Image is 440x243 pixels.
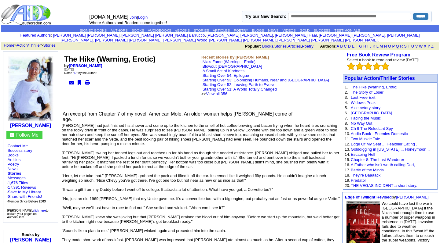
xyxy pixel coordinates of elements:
[53,33,119,38] a: [PERSON_NAME] [PERSON_NAME]
[203,87,277,91] a: Starting Over 51: A World Totally Changed
[415,44,418,48] a: V
[6,144,55,204] font: · · · · · · ·
[7,190,42,203] font: · · ·
[379,39,379,42] font: i
[201,69,329,96] font: ·
[8,194,42,199] a: Share with Friends!
[351,137,380,141] a: Two Muskie Tale
[10,133,14,137] img: gc.jpg
[7,209,49,219] font: [PERSON_NAME], to update your pages on AuthorsDen!
[392,44,394,48] a: P
[373,62,381,70] img: bigemptystars.png
[351,183,417,188] a: THE VEGAS INCIDENT-a short story.
[89,14,128,20] font: [DOMAIN_NAME]
[268,29,279,32] a: NEWS
[351,168,384,172] a: Battle of the Minds
[201,64,329,96] font: ·
[262,44,273,48] a: Books
[340,44,343,48] a: B
[275,33,317,38] a: [PERSON_NAME] Haar
[408,44,410,48] a: T
[388,44,391,48] a: O
[148,29,171,32] a: AUDIOBOOKS
[4,43,14,48] a: Home
[20,33,52,38] font: :
[64,63,102,68] b: by
[8,171,21,176] a: Stories
[427,44,430,48] a: Y
[252,29,264,32] a: BLOGS
[351,147,430,152] a: Golddigging in [US_STATE] ... Honeymoon ..
[345,111,348,115] font: 6.
[8,200,46,203] font: Member Since:
[22,232,40,237] b: Books by
[347,52,410,57] a: Free Book Review Program
[64,68,74,71] font: [DATE]
[344,76,415,81] a: Popular Action/Thriller Stories
[8,148,32,153] a: Success story
[411,44,414,48] a: U
[376,44,379,48] a: L
[302,44,313,48] a: Poetry
[7,180,46,203] font: · ·
[17,43,41,48] a: Action/Thriller
[245,14,286,19] label: Try our New Search:
[74,71,76,75] a: R
[28,200,46,203] b: Before 2003
[8,157,21,162] a: Articles
[43,43,56,48] a: Stories
[274,44,287,48] a: Stories
[20,33,51,38] a: Featured Authors
[245,44,261,48] b: Popular:
[352,44,354,48] a: E
[277,38,378,42] a: [PERSON_NAME] [PERSON_NAME] [PERSON_NAME]
[424,44,427,48] a: X
[201,82,277,96] font: ·
[351,111,393,115] a: [GEOGRAPHIC_DATA].
[132,29,144,32] a: BOOKS
[138,15,148,20] a: Login
[351,90,383,95] a: The Story of Loser
[369,44,372,48] a: J
[404,44,407,48] a: S
[344,44,346,48] a: C
[384,44,387,48] a: N
[345,163,350,167] font: 16.
[345,157,350,162] font: 15.
[348,44,350,48] a: D
[10,123,51,128] a: [PERSON_NAME]
[345,178,350,183] font: 19.
[351,142,417,146] a: Edge Of My Seat ... Healthier Eating .
[194,29,209,32] a: STORIES
[351,116,381,120] a: Facing the Music
[201,78,329,96] font: ·
[337,44,339,48] a: A
[320,44,336,48] b: Authors:
[300,29,310,32] a: GOLD
[345,147,350,152] font: 13.
[163,39,163,42] font: i
[419,44,423,48] a: W
[16,132,38,138] a: Follow Me
[8,176,26,180] a: Messages
[345,142,350,146] font: 12.
[367,44,369,48] a: I
[351,131,408,136] a: Audio Book - Enemies Domestic
[203,64,262,69] a: Blowout [DEMOGRAPHIC_DATA]
[2,43,56,48] font: > >
[345,105,348,110] font: 5.
[381,62,389,70] img: bigemptystars.png
[63,111,292,122] font: An excerpt from Chapter 7 of my novel, American Mole. An older woman helps [PERSON_NAME] come of ...
[8,162,19,166] a: Poetry
[380,44,383,48] a: M
[345,168,350,172] font: 17.
[80,29,107,32] a: SIGNED BOOKS
[207,33,273,38] a: [PERSON_NAME] [PERSON_NAME]
[313,29,331,32] a: SUCCESS
[130,15,150,20] font: |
